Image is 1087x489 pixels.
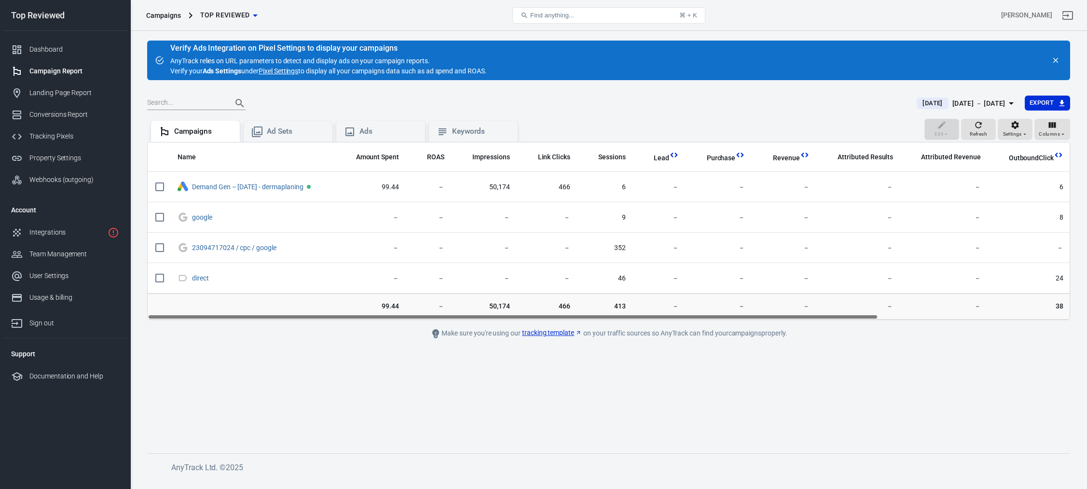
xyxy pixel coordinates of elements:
[359,126,417,137] div: Ads
[344,151,399,163] span: The estimated total amount of money you've spent on your campaign, ad set or ad during its schedule.
[460,274,510,283] span: －
[586,213,626,223] span: 9
[760,213,810,223] span: －
[996,302,1063,311] span: 38
[192,183,305,190] span: Demand Gen – 2025-10-09 - dermaplaning
[641,182,679,192] span: －
[414,302,444,311] span: －
[267,126,325,137] div: Ad Sets
[1039,130,1060,139] span: Columns
[472,151,510,163] span: The number of times your ads were on screen.
[3,104,127,126] a: Conversions Report
[460,182,510,192] span: 50,174
[307,185,311,189] span: Active
[414,274,444,283] span: －
[3,198,127,222] li: Account
[29,44,119,55] div: Dashboard
[29,175,119,185] div: Webhooks (outgoing)
[356,151,399,163] span: The estimated total amount of money you've spent on your campaign, ad set or ad during its schedule.
[694,274,745,283] span: －
[3,11,127,20] div: Top Reviewed
[259,66,298,76] a: Pixel Settings
[3,265,127,287] a: User Settings
[525,213,571,223] span: －
[598,153,626,162] span: Sessions
[192,244,278,251] span: 23094717024 / cpc / google
[192,213,212,221] a: google
[996,274,1063,283] span: 24
[970,130,987,139] span: Refresh
[908,243,980,253] span: －
[512,7,705,24] button: Find anything...⌘ + K
[760,274,810,283] span: －
[694,154,736,163] span: Purchase
[460,213,510,223] span: －
[472,153,510,162] span: Impressions
[825,213,893,223] span: －
[427,151,444,163] span: The total return on ad spend
[825,151,893,163] span: The total conversions attributed according to your ad network (Facebook, Google, etc.)
[356,153,399,162] span: Amount Spent
[538,151,571,163] span: The number of clicks on links within the ad that led to advertiser-specified destinations
[641,302,679,311] span: －
[996,243,1063,253] span: －
[908,151,980,163] span: The total revenue attributed according to your ad network (Facebook, Google, etc.)
[998,119,1032,140] button: Settings
[427,153,444,162] span: ROAS
[3,39,127,60] a: Dashboard
[1056,4,1079,27] a: Sign out
[170,44,487,76] div: AnyTrack relies on URL parameters to detect and display ads on your campaign reports. Verify your...
[29,371,119,381] div: Documentation and Help
[29,88,119,98] div: Landing Page Report
[760,302,810,311] span: －
[952,98,1005,110] div: [DATE] － [DATE]
[460,302,510,311] span: 50,174
[3,342,127,365] li: Support
[344,182,399,192] span: 99.44
[921,151,980,163] span: The total revenue attributed according to your ad network (Facebook, Google, etc.)
[29,318,119,328] div: Sign out
[825,182,893,192] span: －
[679,12,697,19] div: ⌘ + K
[921,153,980,162] span: Attributed Revenue
[392,328,826,339] div: Make sure you're using our on your traffic sources so AnyTrack can find your campaigns properly.
[669,150,679,160] svg: This column is calculated from AnyTrack real-time data
[530,12,574,19] span: Find anything...
[825,302,893,311] span: －
[908,302,980,311] span: －
[192,183,303,191] a: Demand Gen – [DATE] - dermaplaning
[1054,442,1077,465] iframe: Intercom live chat
[3,126,127,147] a: Tracking Pixels
[641,213,679,223] span: －
[825,243,893,253] span: －
[773,154,800,163] span: Revenue
[171,461,895,474] h6: AnyTrack Ltd. © 2025
[3,222,127,243] a: Integrations
[344,243,399,253] span: －
[1003,130,1022,139] span: Settings
[3,308,127,334] a: Sign out
[29,227,104,238] div: Integrations
[838,153,893,162] span: Attributed Results
[3,169,127,191] a: Webhooks (outgoing)
[3,287,127,308] a: Usage & billing
[3,60,127,82] a: Campaign Report
[586,302,626,311] span: 413
[800,150,810,160] svg: This column is calculated from AnyTrack real-time data
[203,67,242,75] strong: Ads Settings
[3,147,127,169] a: Property Settings
[1025,96,1070,111] button: Export
[707,154,736,163] span: Purchase
[525,243,571,253] span: －
[961,119,996,140] button: Refresh
[147,97,224,110] input: Search...
[108,227,119,238] svg: 1 networks not verified yet
[586,153,626,162] span: Sessions
[29,293,119,303] div: Usage & billing
[414,213,444,223] span: －
[525,274,571,283] span: －
[522,328,582,338] a: tracking template
[1054,150,1063,160] svg: This column is calculated from AnyTrack real-time data
[29,249,119,259] div: Team Management
[996,213,1063,223] span: 8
